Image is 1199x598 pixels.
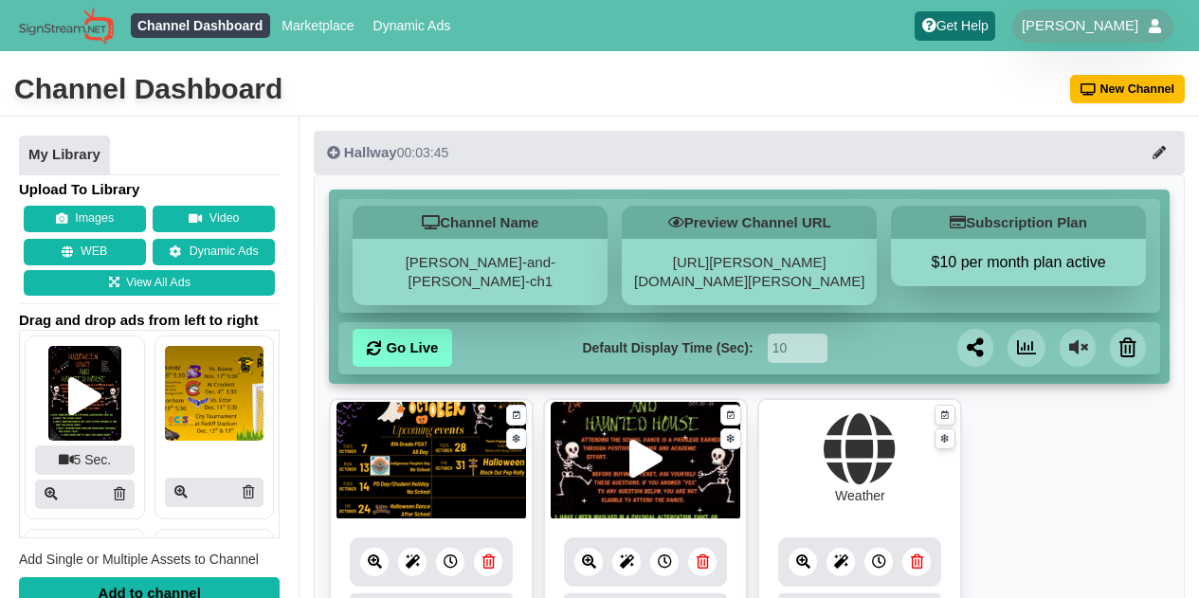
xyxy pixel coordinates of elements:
h4: Upload To Library [19,180,280,199]
a: View All Ads [24,270,275,297]
div: 00:03:45 [327,143,448,162]
button: Video [153,206,275,232]
div: Channel Dashboard [14,70,282,108]
a: Channel Dashboard [131,13,270,38]
label: Default Display Time (Sec): [582,338,753,358]
img: 1262.783 kb [336,402,526,520]
input: Seconds [768,334,827,363]
div: Weather [835,486,885,506]
span: [PERSON_NAME] [1022,16,1138,35]
span: Add Single or Multiple Assets to Channel [19,552,259,567]
h5: Subscription Plan [891,206,1146,239]
a: [URL][PERSON_NAME][DOMAIN_NAME][PERSON_NAME] [634,254,864,289]
span: Drag and drop ads from left to right [19,311,280,330]
img: Sign Stream.NET [19,8,114,45]
a: Dynamic Ads [366,13,458,38]
img: Screenshot25020251010 2243682 19rsjye [48,346,121,441]
a: Get Help [915,11,995,41]
iframe: Chat Widget [874,393,1199,598]
div: 5 Sec. [35,445,135,475]
a: Dynamic Ads [153,239,275,265]
button: Images [24,206,146,232]
button: Hallway00:03:45 [314,131,1185,174]
h5: Channel Name [353,206,608,239]
button: New Channel [1070,75,1186,103]
a: Marketplace [275,13,361,38]
img: Screenshot25020251010 2243682 19rsjye [551,402,740,520]
h5: Preview Channel URL [622,206,877,239]
button: $10 per month plan active [891,253,1146,272]
a: My Library [19,136,110,175]
span: Hallway [344,144,397,160]
button: WEB [24,239,146,265]
a: Go Live [353,329,452,367]
img: P250x250 image processing20251008 2065718 154ttm4 [165,346,264,441]
div: [PERSON_NAME]-and-[PERSON_NAME]-ch1 [353,239,608,305]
